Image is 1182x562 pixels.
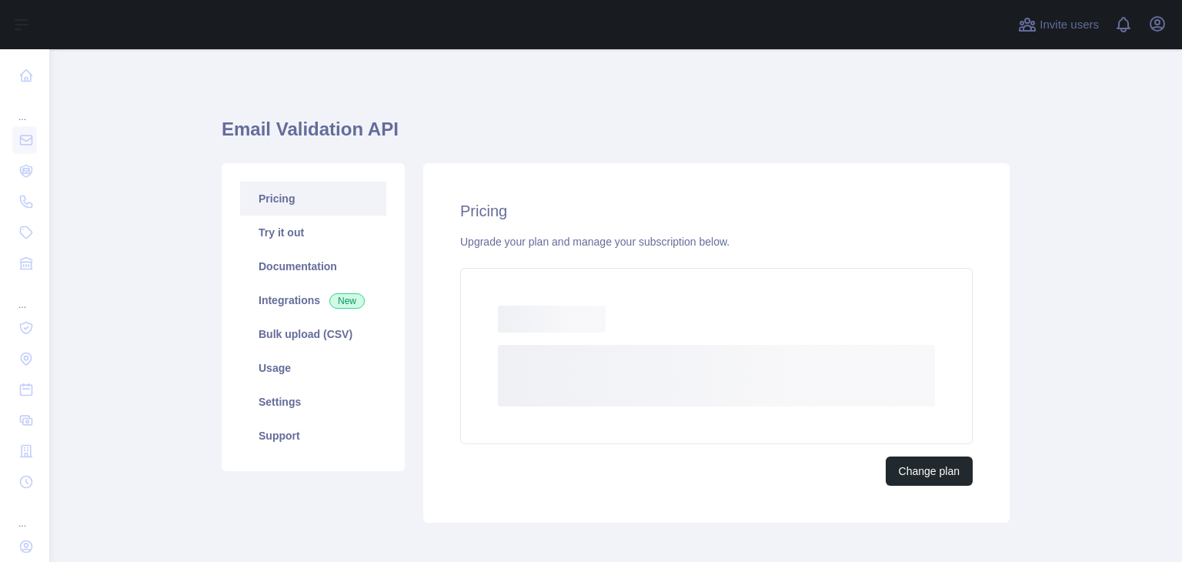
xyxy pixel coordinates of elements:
[240,351,386,385] a: Usage
[460,234,973,249] div: Upgrade your plan and manage your subscription below.
[240,182,386,216] a: Pricing
[240,249,386,283] a: Documentation
[1015,12,1102,37] button: Invite users
[12,499,37,530] div: ...
[240,317,386,351] a: Bulk upload (CSV)
[222,117,1010,154] h1: Email Validation API
[329,293,365,309] span: New
[240,216,386,249] a: Try it out
[240,283,386,317] a: Integrations New
[12,280,37,311] div: ...
[460,200,973,222] h2: Pricing
[1040,16,1099,34] span: Invite users
[240,385,386,419] a: Settings
[12,92,37,123] div: ...
[240,419,386,453] a: Support
[886,457,973,486] button: Change plan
